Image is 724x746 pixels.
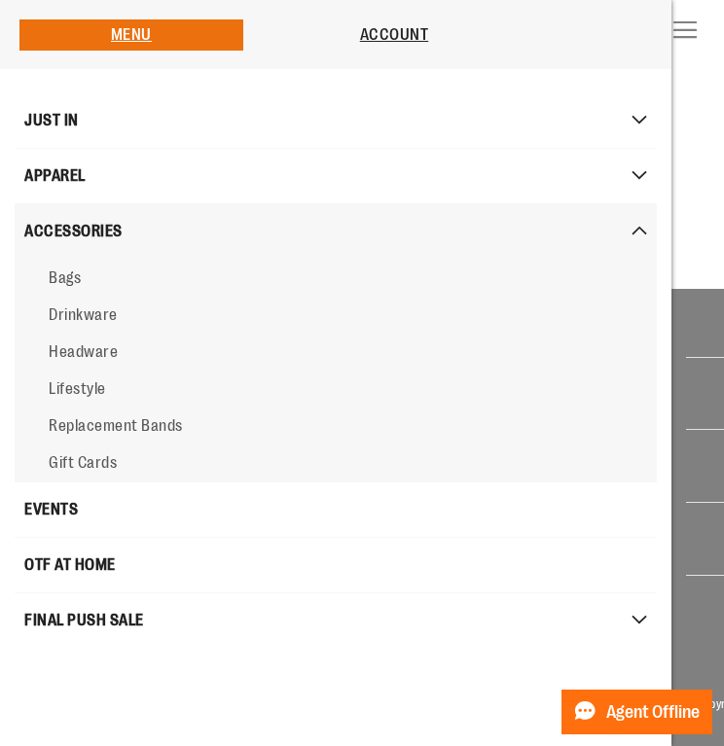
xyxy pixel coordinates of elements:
[24,601,144,640] span: FINAL PUSH SALE
[111,26,152,44] a: Menu
[49,343,118,361] span: Headware
[24,157,86,195] span: APPAREL
[49,306,118,324] span: Drinkware
[49,269,81,287] span: Bags
[606,703,700,722] span: Agent Offline
[24,212,123,251] span: ACCESSORIES
[24,101,79,140] span: JUST IN
[24,546,116,585] span: OTF AT HOME
[561,690,712,734] button: Agent Offline
[360,26,429,44] a: Account
[49,417,183,435] span: Replacement Bands
[49,454,117,472] span: Gift Cards
[49,380,106,398] span: Lifestyle
[24,490,78,529] span: EVENTS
